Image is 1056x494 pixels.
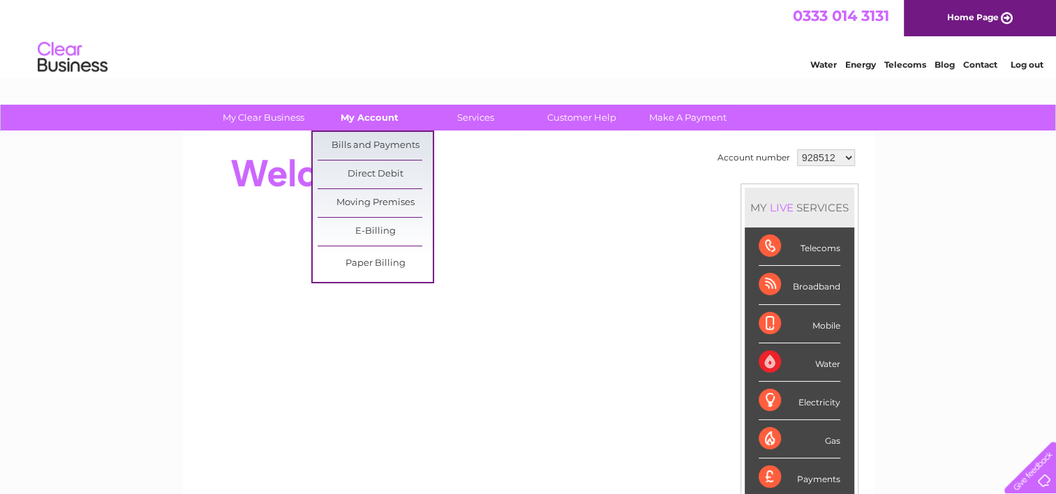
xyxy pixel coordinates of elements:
a: E-Billing [318,218,433,246]
div: LIVE [767,201,796,214]
div: Telecoms [759,227,840,266]
div: Broadband [759,266,840,304]
div: MY SERVICES [745,188,854,227]
a: Moving Premises [318,189,433,217]
a: Energy [845,59,876,70]
a: My Account [312,105,427,130]
a: Customer Help [524,105,639,130]
td: Account number [714,146,794,170]
a: Direct Debit [318,160,433,188]
div: Gas [759,420,840,458]
a: My Clear Business [206,105,321,130]
a: Water [810,59,837,70]
img: logo.png [37,36,108,79]
a: Telecoms [884,59,926,70]
a: Contact [963,59,997,70]
a: Log out [1010,59,1043,70]
div: Water [759,343,840,382]
div: Mobile [759,305,840,343]
a: Make A Payment [630,105,745,130]
a: Paper Billing [318,250,433,278]
a: Services [418,105,533,130]
a: Blog [935,59,955,70]
a: 0333 014 3131 [793,7,889,24]
a: Bills and Payments [318,132,433,160]
div: Electricity [759,382,840,420]
div: Clear Business is a trading name of Verastar Limited (registered in [GEOGRAPHIC_DATA] No. 3667643... [199,8,858,68]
